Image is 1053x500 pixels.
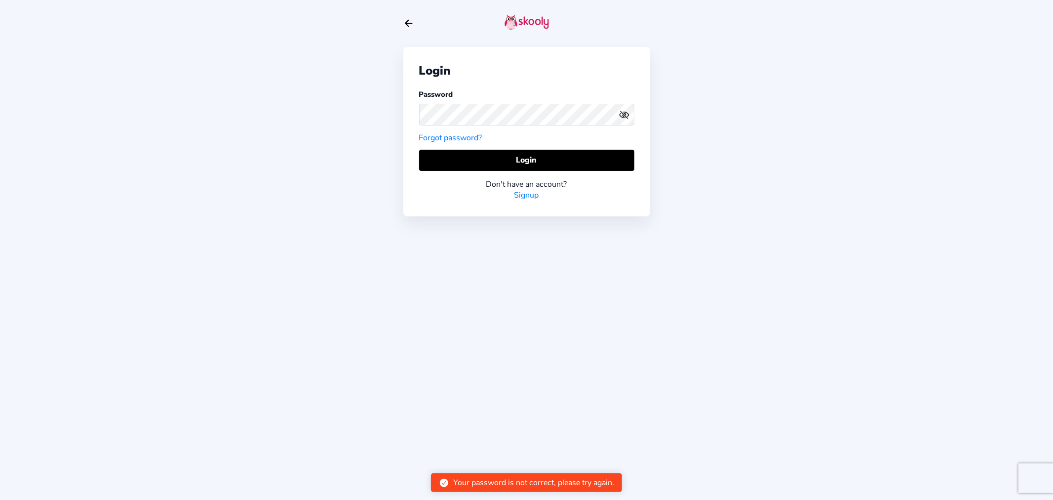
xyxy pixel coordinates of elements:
a: Signup [514,190,539,201]
img: skooly-logo.png [505,14,549,30]
button: eye outlineeye off outline [619,110,634,120]
div: Don't have an account? [419,179,634,190]
a: Forgot password? [419,132,482,143]
ion-icon: checkmark circle [439,478,449,488]
ion-icon: eye off outline [619,110,629,120]
button: Login [419,150,634,171]
label: Password [419,89,453,99]
div: Login [419,63,634,79]
div: Your password is not correct, please try again. [453,477,614,488]
button: arrow back outline [403,18,414,29]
